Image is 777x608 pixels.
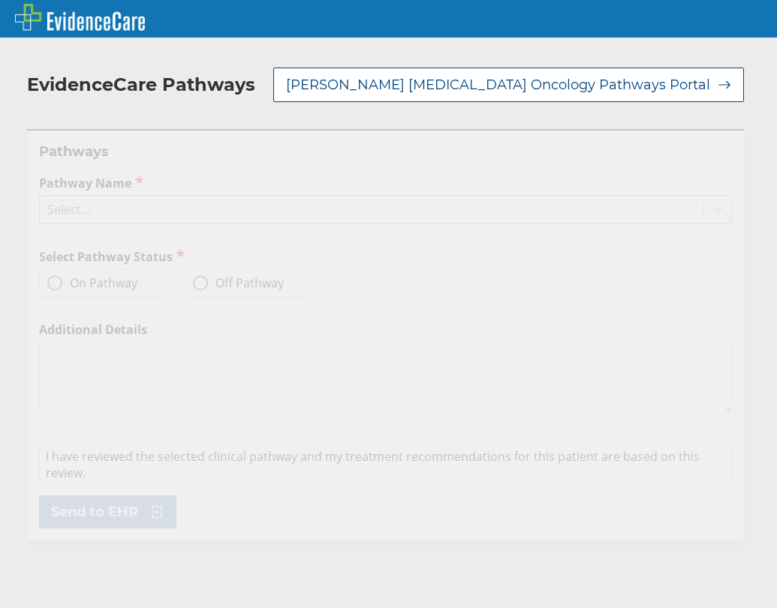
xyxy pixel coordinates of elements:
label: Pathway Name [39,174,732,191]
span: [PERSON_NAME] [MEDICAL_DATA] Oncology Pathways Portal [286,76,710,94]
img: EvidenceCare [15,4,145,31]
span: I have reviewed the selected clinical pathway and my treatment recommendations for this patient a... [46,448,700,481]
button: [PERSON_NAME] [MEDICAL_DATA] Oncology Pathways Portal [273,68,744,102]
button: Send to EHR [39,495,176,528]
label: Off Pathway [193,275,284,290]
span: Send to EHR [51,503,138,521]
div: Select... [47,201,90,218]
h2: Pathways [39,143,732,161]
h2: EvidenceCare Pathways [27,74,255,96]
h2: Select Pathway Status [39,248,380,265]
label: On Pathway [47,275,137,290]
label: Additional Details [39,321,732,338]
